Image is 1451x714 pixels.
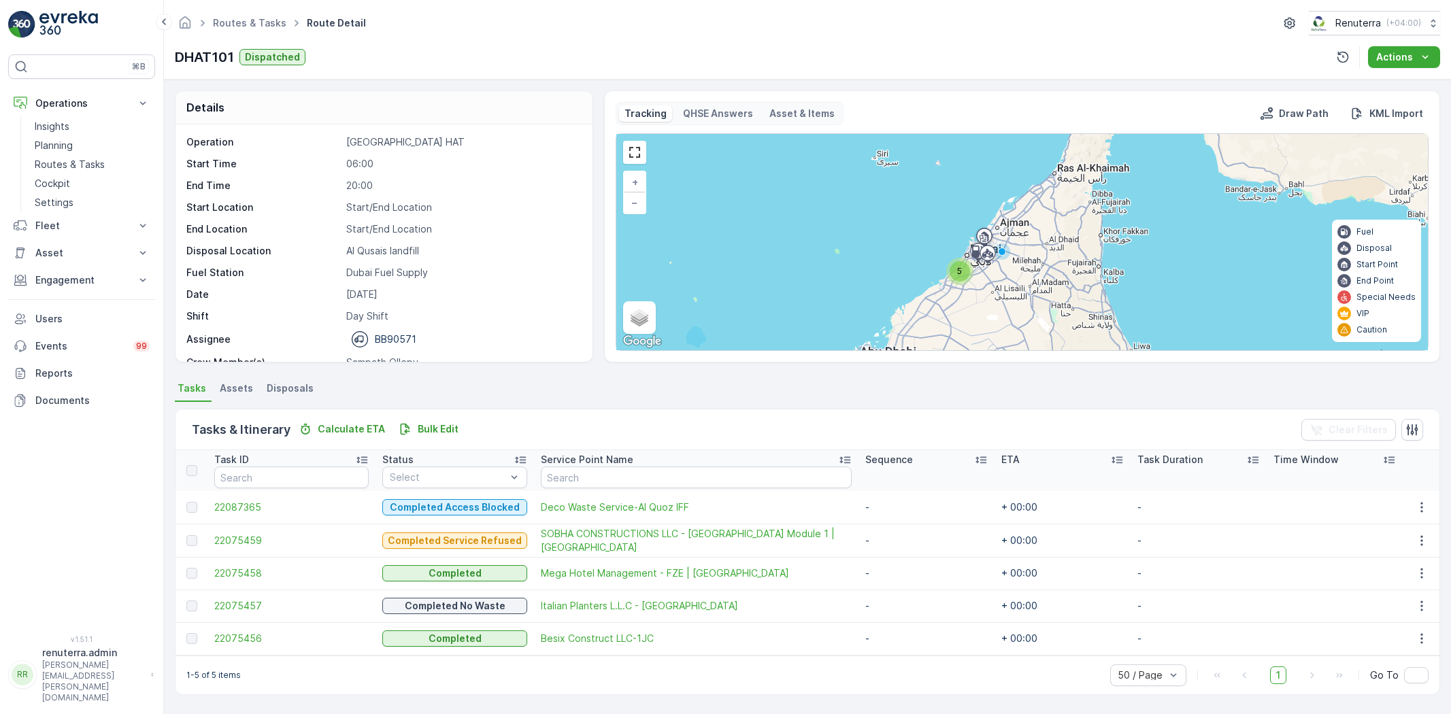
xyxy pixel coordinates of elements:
td: - [1131,524,1267,557]
p: Sampath Ollepu [346,356,578,369]
span: 5 [957,266,962,276]
button: Operations [8,90,155,117]
a: Insights [29,117,155,136]
div: RR [12,664,33,685]
p: 20:00 [346,179,578,192]
img: Screenshot_2024-07-26_at_13.33.01.png [1309,16,1330,31]
a: Besix Construct LLC-1JC [541,632,852,645]
p: Sequence [865,453,913,466]
p: 1-5 of 5 items [186,670,241,681]
span: Disposals [267,381,314,395]
p: Fuel Station [186,266,341,279]
p: Status [382,453,414,466]
button: Calculate ETA [293,421,390,437]
span: v 1.51.1 [8,635,155,643]
span: 22075457 [214,599,369,613]
a: Deco Waste Service-Al Quoz IFF [541,500,852,514]
p: Documents [35,394,150,407]
button: Completed [382,630,527,647]
button: Draw Path [1254,105,1334,122]
div: Toggle Row Selected [186,535,197,546]
p: Asset [35,246,128,260]
a: Zoom Out [624,192,645,213]
button: Completed Service Refused [382,532,527,549]
p: [GEOGRAPHIC_DATA] HAT [346,135,578,149]
p: ⌘B [132,61,146,72]
button: Asset [8,239,155,267]
p: Engagement [35,273,128,287]
a: Documents [8,387,155,414]
p: Fuel [1356,226,1373,237]
a: 22075456 [214,632,369,645]
a: SOBHA CONSTRUCTIONS LLC - RIVERSIDE CRESCENT Module 1 | Ras Al Khor [541,527,852,554]
p: Completed Service Refused [388,534,522,547]
a: View Fullscreen [624,142,645,163]
td: + 00:00 [995,524,1131,557]
p: Actions [1376,50,1413,64]
td: - [1131,557,1267,590]
p: Completed [429,566,482,580]
img: logo [8,11,35,38]
button: Clear Filters [1301,419,1396,441]
div: 0 [616,134,1428,350]
p: QHSE Answers [683,107,753,120]
p: Insights [35,120,69,133]
a: Open this area in Google Maps (opens a new window) [620,333,665,350]
p: Dispatched [245,50,300,64]
p: Select [390,471,506,484]
p: Completed No Waste [405,599,505,613]
p: Assignee [186,333,231,346]
p: Routes & Tasks [35,158,105,171]
button: Actions [1368,46,1440,68]
button: Renuterra(+04:00) [1309,11,1440,35]
p: Day Shift [346,309,578,323]
p: KML Import [1369,107,1423,120]
p: Cockpit [35,177,70,190]
p: Bulk Edit [418,422,458,436]
p: Clear Filters [1329,423,1388,437]
p: Time Window [1273,453,1339,466]
p: [PERSON_NAME][EMAIL_ADDRESS][PERSON_NAME][DOMAIN_NAME] [42,660,144,703]
span: Italian Planters L.L.C - [GEOGRAPHIC_DATA] [541,599,852,613]
div: Toggle Row Selected [186,502,197,513]
p: Start/End Location [346,201,578,214]
p: 99 [136,341,147,352]
p: Calculate ETA [318,422,385,436]
button: Fleet [8,212,155,239]
div: Toggle Row Selected [186,633,197,644]
button: KML Import [1345,105,1429,122]
p: Al Qusais landfill [346,244,578,258]
a: Mega Hotel Management - FZE | Palm Jumeirah [541,566,852,580]
p: Users [35,312,150,326]
p: Special Needs [1356,292,1416,303]
p: BB90571 [375,333,416,346]
span: + [632,176,638,188]
p: Start/End Location [346,222,578,236]
p: Reports [35,367,150,380]
a: Planning [29,136,155,155]
p: Planning [35,139,73,152]
p: Task ID [214,453,249,466]
a: Routes & Tasks [213,17,286,29]
td: - [1131,491,1267,524]
p: Settings [35,196,73,209]
td: + 00:00 [995,491,1131,524]
td: - [1131,622,1267,655]
span: Tasks [178,381,206,395]
button: Bulk Edit [393,421,464,437]
p: Task Duration [1137,453,1203,466]
a: 22075459 [214,534,369,547]
p: Dubai Fuel Supply [346,266,578,279]
span: Route Detail [304,16,369,30]
div: Toggle Row Selected [186,568,197,579]
p: Details [186,99,224,116]
td: - [858,557,995,590]
p: Date [186,288,341,301]
button: Dispatched [239,49,305,65]
a: Settings [29,193,155,212]
p: Start Location [186,201,341,214]
img: logo_light-DOdMpM7g.png [39,11,98,38]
